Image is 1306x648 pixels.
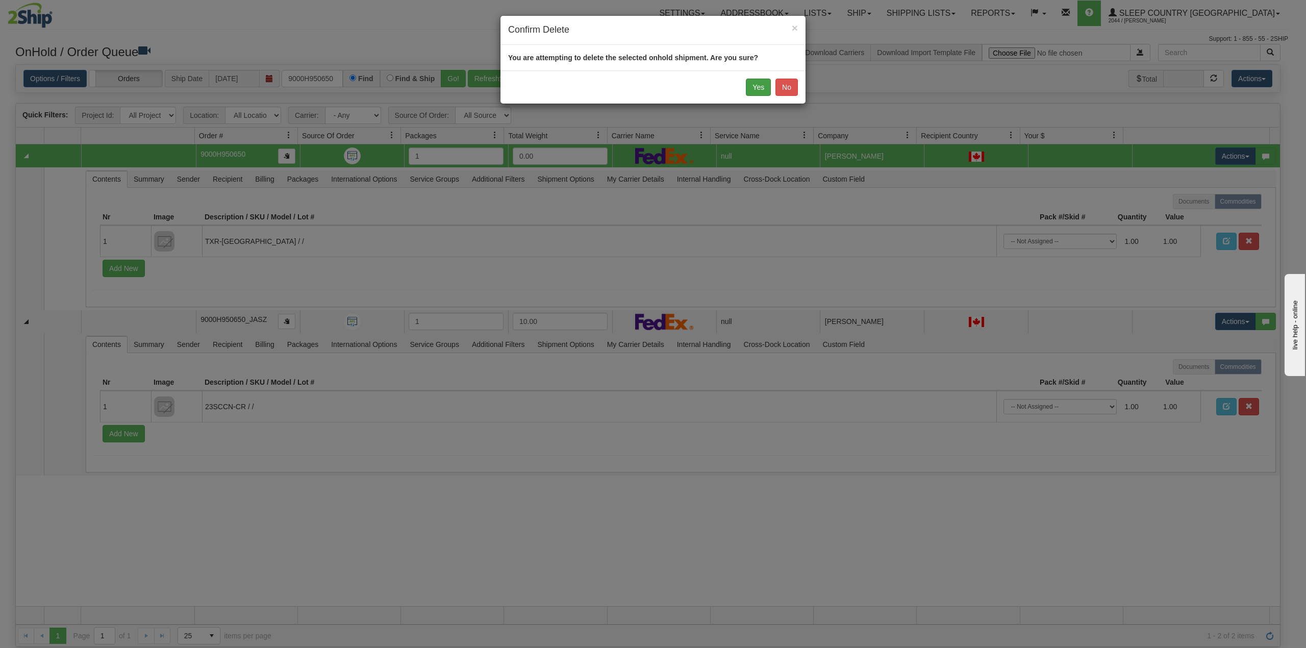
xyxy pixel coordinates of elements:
[508,54,758,62] strong: You are attempting to delete the selected onhold shipment. Are you sure?
[508,23,798,37] h4: Confirm Delete
[1283,272,1305,376] iframe: chat widget
[792,22,798,34] span: ×
[792,22,798,33] button: Close
[746,79,771,96] button: Yes
[775,79,798,96] button: No
[8,9,94,16] div: live help - online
